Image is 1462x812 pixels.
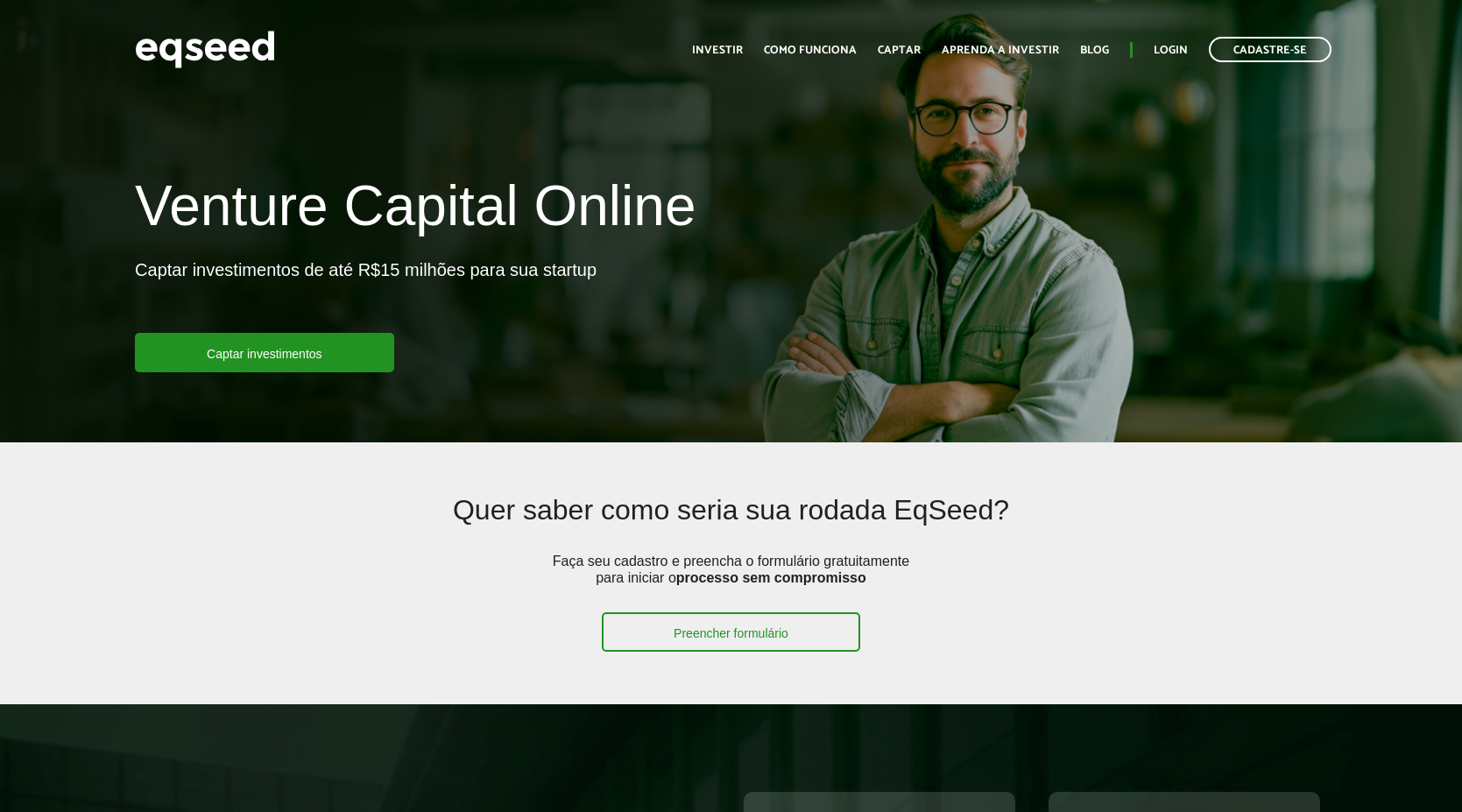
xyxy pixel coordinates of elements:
p: Faça seu cadastro e preencha o formulário gratuitamente para iniciar o [547,553,915,612]
img: EqSeed [135,26,275,73]
a: Como funciona [764,45,857,56]
h1: Venture Capital Online [135,175,696,245]
a: Captar investimentos [135,333,394,372]
a: Captar [878,45,921,56]
a: Blog [1080,45,1109,56]
a: Cadastre-se [1209,37,1331,62]
h2: Quer saber como seria sua rodada EqSeed? [257,495,1205,552]
a: Login [1154,45,1188,56]
p: Captar investimentos de até R$15 milhões para sua startup [135,259,597,333]
strong: processo sem compromisso [676,570,866,585]
a: Preencher formulário [602,612,860,652]
a: Investir [692,45,743,56]
a: Aprenda a investir [942,45,1059,56]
